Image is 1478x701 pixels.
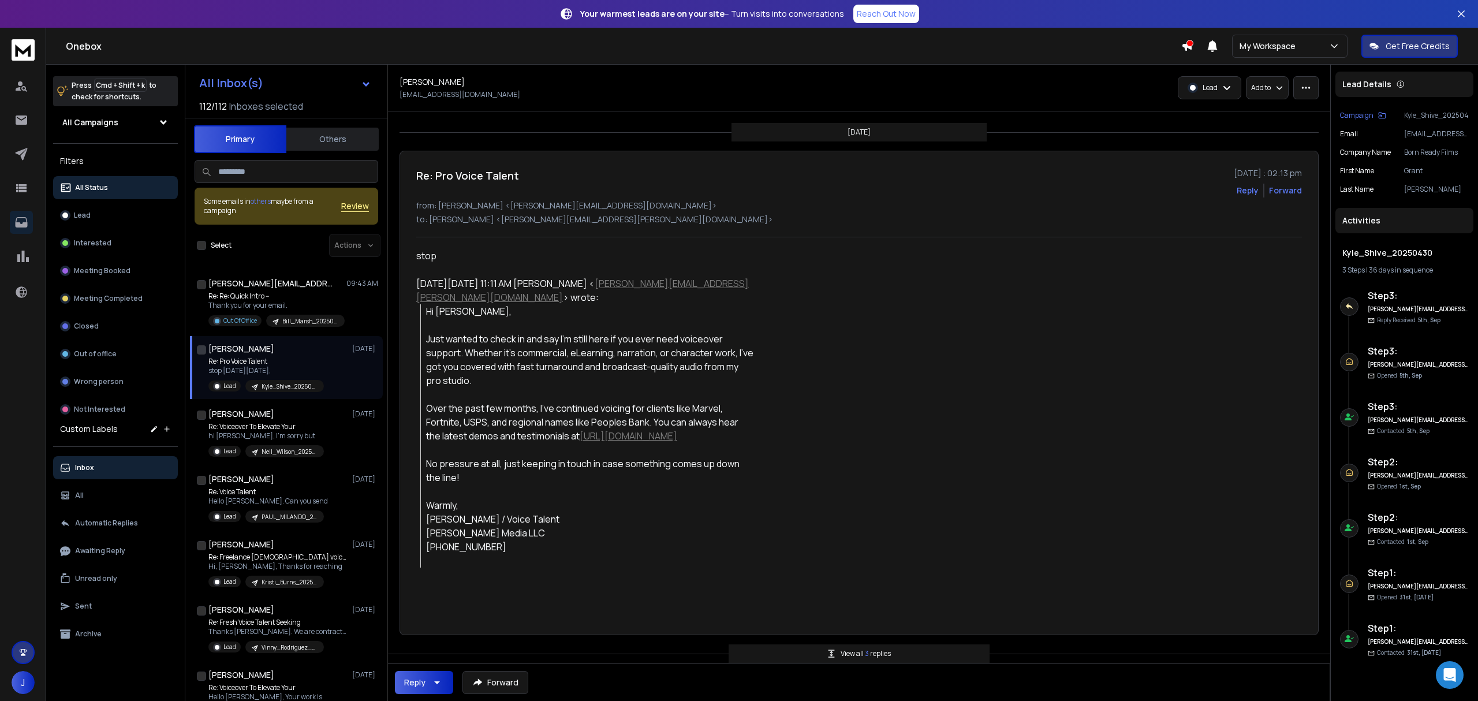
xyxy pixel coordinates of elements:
[416,249,753,263] div: stop
[857,8,916,20] p: Reach Out Now
[416,277,753,304] div: [DATE][DATE] 11:11 AM [PERSON_NAME] < > wrote:
[426,540,753,554] p: [PHONE_NUMBER]
[53,398,178,421] button: Not Interested
[75,183,108,192] p: All Status
[74,322,99,331] p: Closed
[53,595,178,618] button: Sent
[426,457,753,484] p: No pressure at all, just keeping in touch in case something comes up down the line!
[341,200,369,212] button: Review
[262,513,317,521] p: PAUL_MILANDO_20250817
[208,278,335,289] h1: [PERSON_NAME][EMAIL_ADDRESS][DOMAIN_NAME]
[208,343,274,355] h1: [PERSON_NAME]
[462,671,528,694] button: Forward
[74,294,143,303] p: Meeting Completed
[853,5,919,23] a: Reach Out Now
[1234,167,1302,179] p: [DATE] : 02:13 pm
[53,484,178,507] button: All
[580,8,844,20] p: – Turn visits into conversations
[848,128,871,137] p: [DATE]
[1368,527,1469,535] h6: [PERSON_NAME][EMAIL_ADDRESS][PERSON_NAME][DOMAIN_NAME]
[1340,129,1358,139] p: Email
[262,643,317,652] p: Vinny_Rodriguez_20250201
[1368,455,1469,469] h6: Step 2 :
[208,357,324,366] p: Re: Pro Voice Talent
[1368,400,1469,413] h6: Step 3 :
[53,512,178,535] button: Automatic Replies
[72,80,156,103] p: Press to check for shortcuts.
[75,602,92,611] p: Sent
[1368,416,1469,424] h6: [PERSON_NAME][EMAIL_ADDRESS][PERSON_NAME][DOMAIN_NAME]
[286,126,379,152] button: Others
[1377,371,1422,380] p: Opened
[53,315,178,338] button: Closed
[199,77,263,89] h1: All Inbox(s)
[74,405,125,414] p: Not Interested
[62,117,118,128] h1: All Campaigns
[208,422,324,431] p: Re: Voiceover To Elevate Your
[208,539,274,550] h1: [PERSON_NAME]
[1368,582,1469,591] h6: [PERSON_NAME][EMAIL_ADDRESS][PERSON_NAME][DOMAIN_NAME]
[12,39,35,61] img: logo
[53,176,178,199] button: All Status
[1340,111,1374,120] p: Campaign
[1377,316,1440,325] p: Reply Received
[223,512,236,521] p: Lead
[74,377,124,386] p: Wrong person
[94,79,147,92] span: Cmd + Shift + k
[53,287,178,310] button: Meeting Completed
[1368,566,1469,580] h6: Step 1 :
[53,204,178,227] button: Lead
[74,211,91,220] p: Lead
[1377,648,1441,657] p: Contacted
[1335,208,1473,233] div: Activities
[1404,129,1469,139] p: [EMAIL_ADDRESS][DOMAIN_NAME]
[1407,538,1428,546] span: 1st, Sep
[1342,247,1466,259] h1: Kyle_Shive_20250430
[53,342,178,366] button: Out of office
[1404,111,1469,120] p: Kyle_Shive_20250430
[262,382,317,391] p: Kyle_Shive_20250430
[1377,427,1430,435] p: Contacted
[208,292,345,301] p: Re: Re: Quick Intro --
[1386,40,1450,52] p: Get Free Credits
[426,526,753,540] p: [PERSON_NAME] Media LLC
[208,627,347,636] p: Thanks [PERSON_NAME]. We are contractually
[12,671,35,694] button: J
[1368,305,1469,314] h6: [PERSON_NAME][EMAIL_ADDRESS][PERSON_NAME][DOMAIN_NAME]
[208,497,328,506] p: Hello [PERSON_NAME]. Can you send
[194,125,286,153] button: Primary
[223,447,236,456] p: Lead
[75,629,102,639] p: Archive
[229,99,303,113] h3: Inboxes selected
[1368,510,1469,524] h6: Step 2 :
[352,670,378,680] p: [DATE]
[75,463,94,472] p: Inbox
[1368,360,1469,369] h6: [PERSON_NAME][EMAIL_ADDRESS][PERSON_NAME][DOMAIN_NAME]
[426,498,753,512] p: Warmly,
[74,349,117,359] p: Out of office
[1377,538,1428,546] p: Contacted
[1368,471,1469,480] h6: [PERSON_NAME][EMAIL_ADDRESS][PERSON_NAME][DOMAIN_NAME]
[251,196,271,206] span: others
[53,539,178,562] button: Awaiting Reply
[75,546,125,555] p: Awaiting Reply
[208,408,274,420] h1: [PERSON_NAME]
[53,370,178,393] button: Wrong person
[416,214,1302,225] p: to: [PERSON_NAME] <[PERSON_NAME][EMAIL_ADDRESS][PERSON_NAME][DOMAIN_NAME]>
[1237,185,1259,196] button: Reply
[1404,148,1469,157] p: Born Ready Films
[1340,148,1391,157] p: Company Name
[1399,593,1434,601] span: 31st, [DATE]
[208,366,324,375] p: stop [DATE][DATE],
[1203,83,1218,92] p: Lead
[282,317,338,326] p: Bill_Marsh_20250325
[352,409,378,419] p: [DATE]
[199,99,227,113] span: 112 / 112
[1377,482,1421,491] p: Opened
[841,649,891,658] p: View all replies
[208,604,274,616] h1: [PERSON_NAME]
[1361,35,1458,58] button: Get Free Credits
[416,167,519,184] h1: Re: Pro Voice Talent
[53,259,178,282] button: Meeting Booked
